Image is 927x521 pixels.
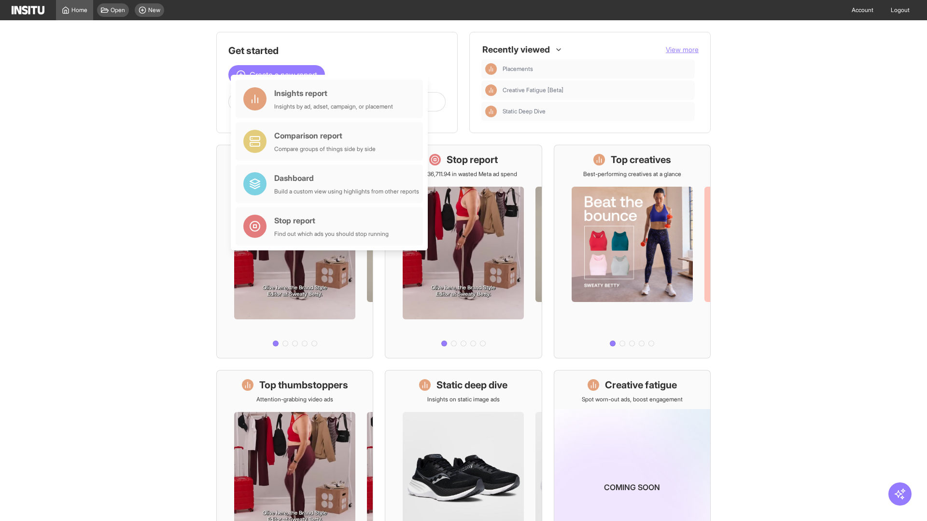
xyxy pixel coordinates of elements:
h1: Get started [228,44,446,57]
span: Home [71,6,87,14]
span: New [148,6,160,14]
span: Creative Fatigue [Beta] [503,86,563,94]
span: Creative Fatigue [Beta] [503,86,691,94]
div: Comparison report [274,130,376,141]
span: View more [666,45,699,54]
div: Insights by ad, adset, campaign, or placement [274,103,393,110]
div: Insights report [274,87,393,99]
div: Find out which ads you should stop running [274,230,389,238]
span: Static Deep Dive [503,108,546,115]
a: Stop reportSave £36,711.94 in wasted Meta ad spend [385,145,542,358]
div: Build a custom view using highlights from other reports [274,188,419,195]
div: Insights [485,63,497,75]
button: View more [666,45,699,55]
span: Placements [503,65,691,73]
a: Top creativesBest-performing creatives at a glance [554,145,711,358]
h1: Static deep dive [436,378,507,392]
span: Placements [503,65,533,73]
p: Best-performing creatives at a glance [583,170,681,178]
p: Insights on static image ads [427,396,500,403]
span: Static Deep Dive [503,108,691,115]
img: Logo [12,6,44,14]
button: Create a new report [228,65,325,84]
span: Open [111,6,125,14]
h1: Top creatives [611,153,671,166]
h1: Top thumbstoppers [259,378,348,392]
div: Insights [485,84,497,96]
div: Insights [485,106,497,117]
span: Create a new report [250,69,317,81]
p: Save £36,711.94 in wasted Meta ad spend [410,170,517,178]
p: Attention-grabbing video ads [256,396,333,403]
h1: Stop report [447,153,498,166]
div: Compare groups of things side by side [274,145,376,153]
a: What's live nowSee all active ads instantly [216,145,373,358]
div: Dashboard [274,172,419,184]
div: Stop report [274,215,389,226]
